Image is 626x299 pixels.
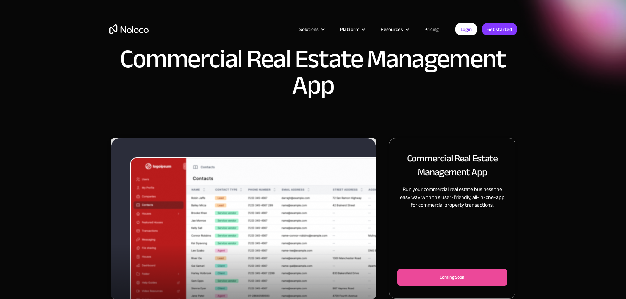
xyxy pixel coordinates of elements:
[291,25,332,33] div: Solutions
[109,46,517,98] h1: Commercial Real Estate Management App
[332,25,372,33] div: Platform
[340,25,359,33] div: Platform
[416,25,447,33] a: Pricing
[299,25,319,33] div: Solutions
[381,25,403,33] div: Resources
[397,151,507,179] h2: Commercial Real Estate Management App
[109,24,149,34] a: home
[455,23,477,35] a: Login
[372,25,416,33] div: Resources
[408,273,496,281] div: Coming Soon
[111,138,376,299] div: 1 of 3
[111,138,376,299] div: carousel
[397,185,507,209] p: Run your commercial real estate business the easy way with this user-friendly, all-in-one-app for...
[482,23,517,35] a: Get started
